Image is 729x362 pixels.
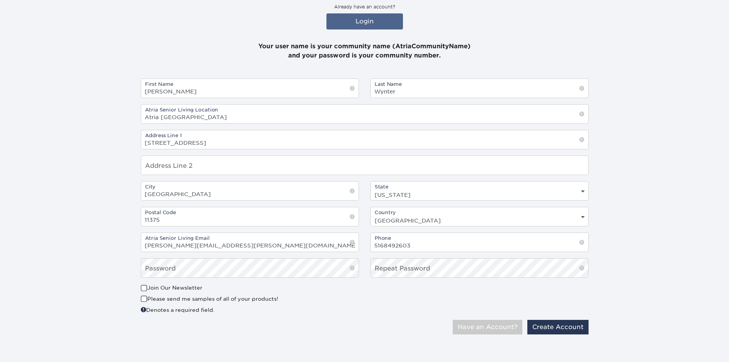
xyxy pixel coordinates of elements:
iframe: reCAPTCHA [472,284,575,310]
div: Denotes a required field. [141,306,359,314]
a: Login [326,13,403,29]
button: Create Account [527,320,589,334]
label: Please send me samples of all of your products! [141,295,278,303]
button: Have an Account? [453,320,522,334]
p: Already have an account? [141,3,589,10]
p: Your user name is your community name (AtriaCommunityName) and your password is your community nu... [141,33,589,60]
label: Join Our Newsletter [141,284,202,292]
